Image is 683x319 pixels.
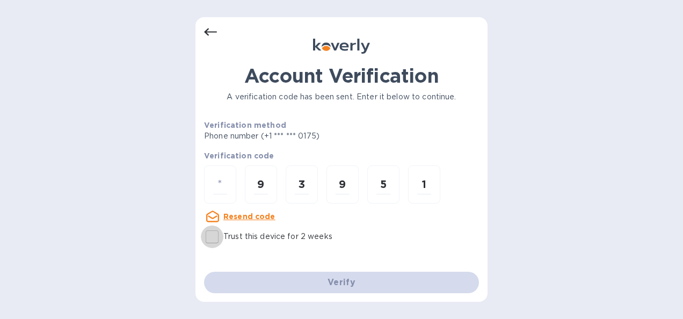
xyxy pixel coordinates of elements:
[204,64,479,87] h1: Account Verification
[204,121,286,129] b: Verification method
[223,231,332,242] p: Trust this device for 2 weeks
[204,150,479,161] p: Verification code
[204,91,479,103] p: A verification code has been sent. Enter it below to continue.
[223,212,275,221] u: Resend code
[204,130,402,142] p: Phone number (+1 *** *** 0175)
